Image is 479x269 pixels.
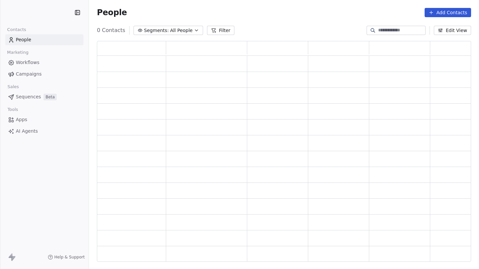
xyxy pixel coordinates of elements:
span: Sequences [16,93,41,100]
span: People [16,36,31,43]
a: Campaigns [5,69,83,80]
span: Sales [5,82,22,92]
a: Help & Support [48,254,85,260]
span: Apps [16,116,27,123]
button: Edit View [434,26,471,35]
span: Campaigns [16,71,42,78]
span: AI Agents [16,128,38,135]
span: All People [170,27,193,34]
a: Apps [5,114,83,125]
button: Filter [207,26,234,35]
span: Help & Support [54,254,85,260]
a: Workflows [5,57,83,68]
span: Workflows [16,59,40,66]
span: Tools [5,105,21,115]
span: Marketing [4,48,31,57]
span: Beta [44,94,57,100]
span: Segments: [144,27,169,34]
span: Contacts [4,25,29,35]
span: People [97,8,127,17]
a: SequencesBeta [5,91,83,102]
button: Add Contacts [425,8,471,17]
span: 0 Contacts [97,26,125,34]
a: People [5,34,83,45]
a: AI Agents [5,126,83,137]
